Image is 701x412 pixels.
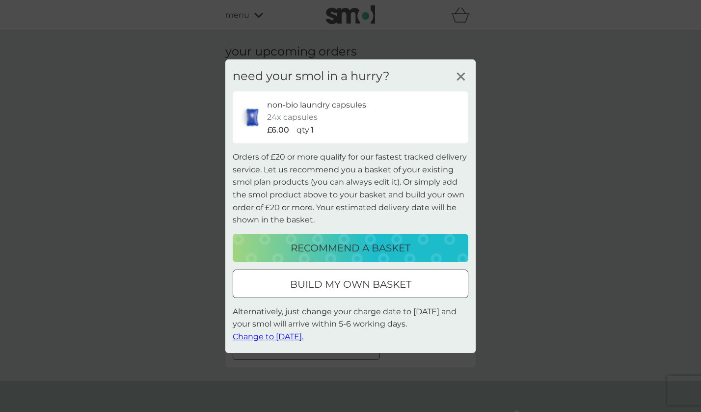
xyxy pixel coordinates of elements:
p: Alternatively, just change your charge date to [DATE] and your smol will arrive within 5-6 workin... [233,305,468,343]
p: build my own basket [290,276,411,292]
p: qty [297,124,309,137]
button: build my own basket [233,270,468,298]
p: Orders of £20 or more qualify for our fastest tracked delivery service. Let us recommend you a ba... [233,151,468,226]
button: Change to [DATE]. [233,330,303,343]
p: £6.00 [267,124,289,137]
p: non-bio laundry capsules [267,98,366,111]
button: recommend a basket [233,234,468,262]
p: recommend a basket [291,240,410,256]
span: Change to [DATE]. [233,332,303,341]
p: 24x capsules [267,111,318,124]
p: 1 [311,124,314,137]
h3: need your smol in a hurry? [233,69,390,83]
